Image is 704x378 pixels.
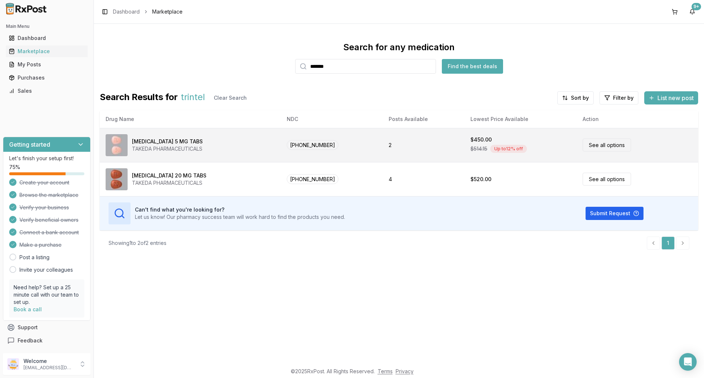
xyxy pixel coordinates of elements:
div: $450.00 [470,136,492,143]
nav: pagination [647,236,689,250]
a: Purchases [6,71,88,84]
a: Dashboard [6,32,88,45]
th: Drug Name [100,110,281,128]
div: [MEDICAL_DATA] 5 MG TABS [132,138,203,145]
button: Dashboard [3,32,91,44]
span: [PHONE_NUMBER] [287,140,338,150]
span: 75 % [9,164,20,171]
h2: Main Menu [6,23,88,29]
div: Dashboard [9,34,85,42]
button: Support [3,321,91,334]
span: [PHONE_NUMBER] [287,174,338,184]
a: See all options [583,139,631,151]
div: My Posts [9,61,85,68]
h3: Getting started [9,140,50,149]
h3: Can't find what you're looking for? [135,206,345,213]
th: Lowest Price Available [465,110,576,128]
a: 1 [661,236,675,250]
span: $514.15 [470,145,487,153]
p: Need help? Set up a 25 minute call with our team to set up. [14,284,80,306]
div: TAKEDA PHARMACEUTICALS [132,145,203,153]
div: Sales [9,87,85,95]
img: User avatar [7,358,19,370]
th: Action [577,110,698,128]
a: My Posts [6,58,88,71]
button: Find the best deals [442,59,503,74]
span: Connect a bank account [19,229,79,236]
a: Dashboard [113,8,140,15]
span: Browse the marketplace [19,191,78,199]
div: Search for any medication [343,41,455,53]
div: 9+ [692,3,701,10]
button: Filter by [599,91,638,104]
img: Trintellix 20 MG TABS [106,168,128,190]
span: trintel [181,91,205,104]
button: Marketplace [3,45,91,57]
a: See all options [583,173,631,186]
div: Open Intercom Messenger [679,353,697,371]
div: Marketplace [9,48,85,55]
button: Submit Request [586,207,643,220]
th: NDC [281,110,383,128]
button: My Posts [3,59,91,70]
a: Terms [378,368,393,374]
nav: breadcrumb [113,8,183,15]
button: 9+ [686,6,698,18]
div: Purchases [9,74,85,81]
a: Sales [6,84,88,98]
span: Sort by [571,94,589,102]
img: RxPost Logo [3,3,50,15]
button: Sales [3,85,91,97]
td: 2 [383,128,465,162]
button: Sort by [557,91,594,104]
div: [MEDICAL_DATA] 20 MG TABS [132,172,206,179]
td: 4 [383,162,465,196]
span: Create your account [19,179,69,186]
button: List new post [644,91,698,104]
span: Verify beneficial owners [19,216,78,224]
div: Showing 1 to 2 of 2 entries [109,239,166,247]
span: List new post [657,93,694,102]
button: Purchases [3,72,91,84]
a: Post a listing [19,254,49,261]
th: Posts Available [383,110,465,128]
p: Let us know! Our pharmacy success team will work hard to find the products you need. [135,213,345,221]
a: Invite your colleagues [19,266,73,274]
div: $520.00 [470,176,491,183]
span: Verify your business [19,204,69,211]
img: Trintellix 5 MG TABS [106,134,128,156]
span: Marketplace [152,8,183,15]
button: Feedback [3,334,91,347]
span: Filter by [613,94,634,102]
a: Book a call [14,306,42,312]
p: [EMAIL_ADDRESS][DOMAIN_NAME] [23,365,74,371]
span: Make a purchase [19,241,62,249]
span: Search Results for [100,91,178,104]
span: Feedback [18,337,43,344]
a: List new post [644,95,698,102]
a: Privacy [396,368,414,374]
button: Clear Search [208,91,253,104]
p: Let's finish your setup first! [9,155,84,162]
p: Welcome [23,357,74,365]
div: TAKEDA PHARMACEUTICALS [132,179,206,187]
div: Up to 12 % off [490,145,527,153]
a: Marketplace [6,45,88,58]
